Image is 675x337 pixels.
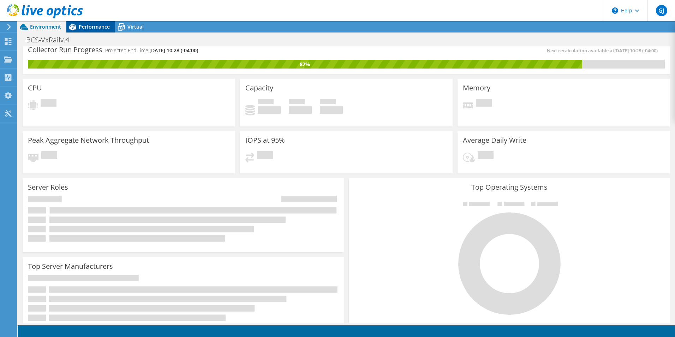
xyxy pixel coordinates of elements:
h1: BCS-VxRailv.4 [23,36,80,44]
span: Virtual [127,23,144,30]
span: Next recalculation available at [547,47,661,54]
h4: 0 GiB [320,106,343,114]
h3: Memory [463,84,490,92]
h3: CPU [28,84,42,92]
span: [DATE] 10:28 (-04:00) [614,47,658,54]
h4: 0 GiB [289,106,312,114]
h3: Capacity [245,84,273,92]
span: [DATE] 10:28 (-04:00) [149,47,198,54]
span: Performance [79,23,110,30]
span: Pending [41,151,57,161]
h3: Peak Aggregate Network Throughput [28,136,149,144]
h3: Top Server Manufacturers [28,262,113,270]
span: Total [320,99,336,106]
h3: Top Operating Systems [354,183,665,191]
h4: Projected End Time: [105,47,198,54]
span: Free [289,99,305,106]
h3: Average Daily Write [463,136,526,144]
h4: 0 GiB [258,106,281,114]
div: 87% [28,60,582,68]
svg: \n [612,7,618,14]
span: Pending [478,151,494,161]
span: Used [258,99,274,106]
span: Environment [30,23,61,30]
h3: IOPS at 95% [245,136,285,144]
span: GJ [656,5,667,16]
h3: Server Roles [28,183,68,191]
span: Pending [476,99,492,108]
span: Pending [41,99,56,108]
span: Pending [257,151,273,161]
